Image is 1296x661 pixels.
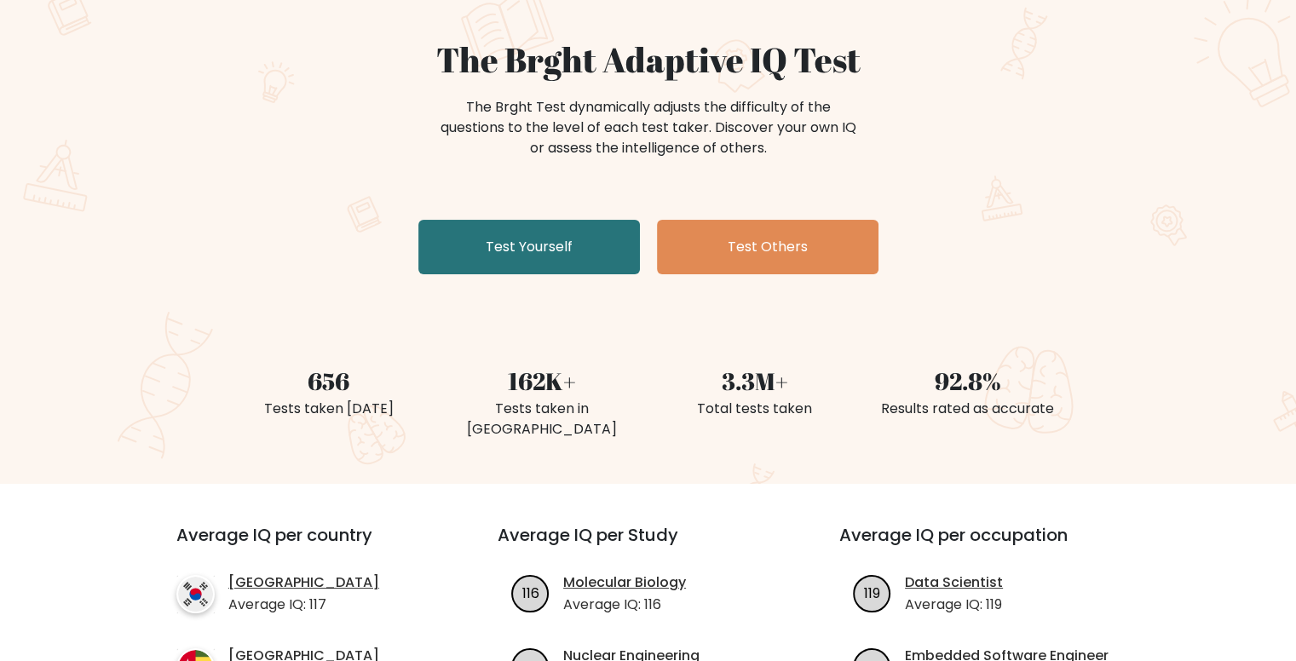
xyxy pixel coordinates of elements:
[446,363,638,399] div: 162K+
[228,595,379,615] p: Average IQ: 117
[228,572,379,593] a: [GEOGRAPHIC_DATA]
[176,525,436,566] h3: Average IQ per country
[176,575,215,613] img: country
[905,572,1003,593] a: Data Scientist
[563,595,686,615] p: Average IQ: 116
[498,525,798,566] h3: Average IQ per Study
[233,39,1064,80] h1: The Brght Adaptive IQ Test
[872,363,1064,399] div: 92.8%
[657,220,878,274] a: Test Others
[563,572,686,593] a: Molecular Biology
[418,220,640,274] a: Test Yourself
[905,595,1003,615] p: Average IQ: 119
[446,399,638,440] div: Tests taken in [GEOGRAPHIC_DATA]
[659,363,851,399] div: 3.3M+
[864,583,880,602] text: 119
[839,525,1140,566] h3: Average IQ per occupation
[522,583,539,602] text: 116
[659,399,851,419] div: Total tests taken
[872,399,1064,419] div: Results rated as accurate
[233,399,425,419] div: Tests taken [DATE]
[233,363,425,399] div: 656
[435,97,861,158] div: The Brght Test dynamically adjusts the difficulty of the questions to the level of each test take...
